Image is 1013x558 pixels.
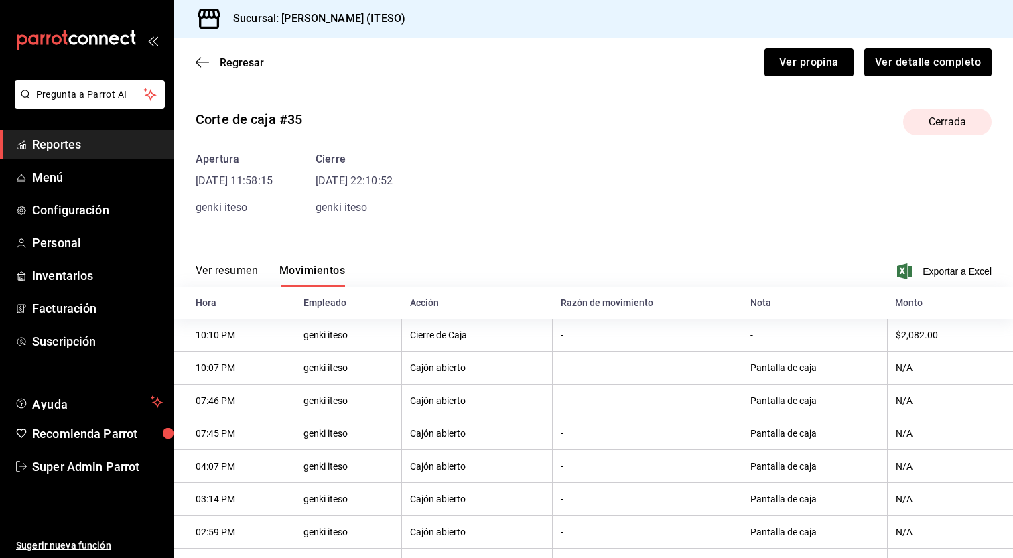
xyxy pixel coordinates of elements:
[742,450,888,483] th: Pantalla de caja
[174,287,295,319] th: Hora
[402,450,553,483] th: Cajón abierto
[174,352,295,385] th: 10:07 PM
[222,11,405,27] h3: Sucursal: [PERSON_NAME] (ITESO)
[742,287,888,319] th: Nota
[32,168,163,186] span: Menú
[887,319,1013,352] th: $2,082.00
[402,287,553,319] th: Acción
[553,483,742,516] th: -
[279,264,345,287] button: Movimientos
[742,483,888,516] th: Pantalla de caja
[764,48,854,76] button: Ver propina
[553,450,742,483] th: -
[887,287,1013,319] th: Monto
[553,287,742,319] th: Razón de movimiento
[174,319,295,352] th: 10:10 PM
[32,394,145,410] span: Ayuda
[295,352,402,385] th: genki iteso
[32,234,163,252] span: Personal
[887,417,1013,450] th: N/A
[887,352,1013,385] th: N/A
[295,385,402,417] th: genki iteso
[174,417,295,450] th: 07:45 PM
[742,417,888,450] th: Pantalla de caja
[887,483,1013,516] th: N/A
[196,201,247,214] span: genki iteso
[196,109,302,129] div: Corte de caja #35
[553,319,742,352] th: -
[887,450,1013,483] th: N/A
[402,417,553,450] th: Cajón abierto
[316,173,393,189] time: [DATE] 22:10:52
[887,385,1013,417] th: N/A
[402,385,553,417] th: Cajón abierto
[553,516,742,549] th: -
[16,539,163,553] span: Sugerir nueva función
[402,516,553,549] th: Cajón abierto
[295,483,402,516] th: genki iteso
[32,201,163,219] span: Configuración
[196,173,273,189] time: [DATE] 11:58:15
[864,48,992,76] button: Ver detalle completo
[32,458,163,476] span: Super Admin Parrot
[295,516,402,549] th: genki iteso
[553,385,742,417] th: -
[295,417,402,450] th: genki iteso
[196,264,258,287] button: Ver resumen
[887,516,1013,549] th: N/A
[553,352,742,385] th: -
[742,352,888,385] th: Pantalla de caja
[553,417,742,450] th: -
[402,352,553,385] th: Cajón abierto
[9,97,165,111] a: Pregunta a Parrot AI
[32,267,163,285] span: Inventarios
[32,332,163,350] span: Suscripción
[196,151,273,167] div: Apertura
[316,201,367,214] span: genki iteso
[742,385,888,417] th: Pantalla de caja
[174,516,295,549] th: 02:59 PM
[147,35,158,46] button: open_drawer_menu
[220,56,264,69] span: Regresar
[174,483,295,516] th: 03:14 PM
[295,450,402,483] th: genki iteso
[32,425,163,443] span: Recomienda Parrot
[742,516,888,549] th: Pantalla de caja
[921,114,974,130] span: Cerrada
[32,135,163,153] span: Reportes
[900,263,992,279] button: Exportar a Excel
[196,264,345,287] div: navigation tabs
[36,88,144,102] span: Pregunta a Parrot AI
[295,287,402,319] th: Empleado
[402,483,553,516] th: Cajón abierto
[295,319,402,352] th: genki iteso
[174,385,295,417] th: 07:46 PM
[196,56,264,69] button: Regresar
[402,319,553,352] th: Cierre de Caja
[15,80,165,109] button: Pregunta a Parrot AI
[174,450,295,483] th: 04:07 PM
[316,151,393,167] div: Cierre
[742,319,888,352] th: -
[32,299,163,318] span: Facturación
